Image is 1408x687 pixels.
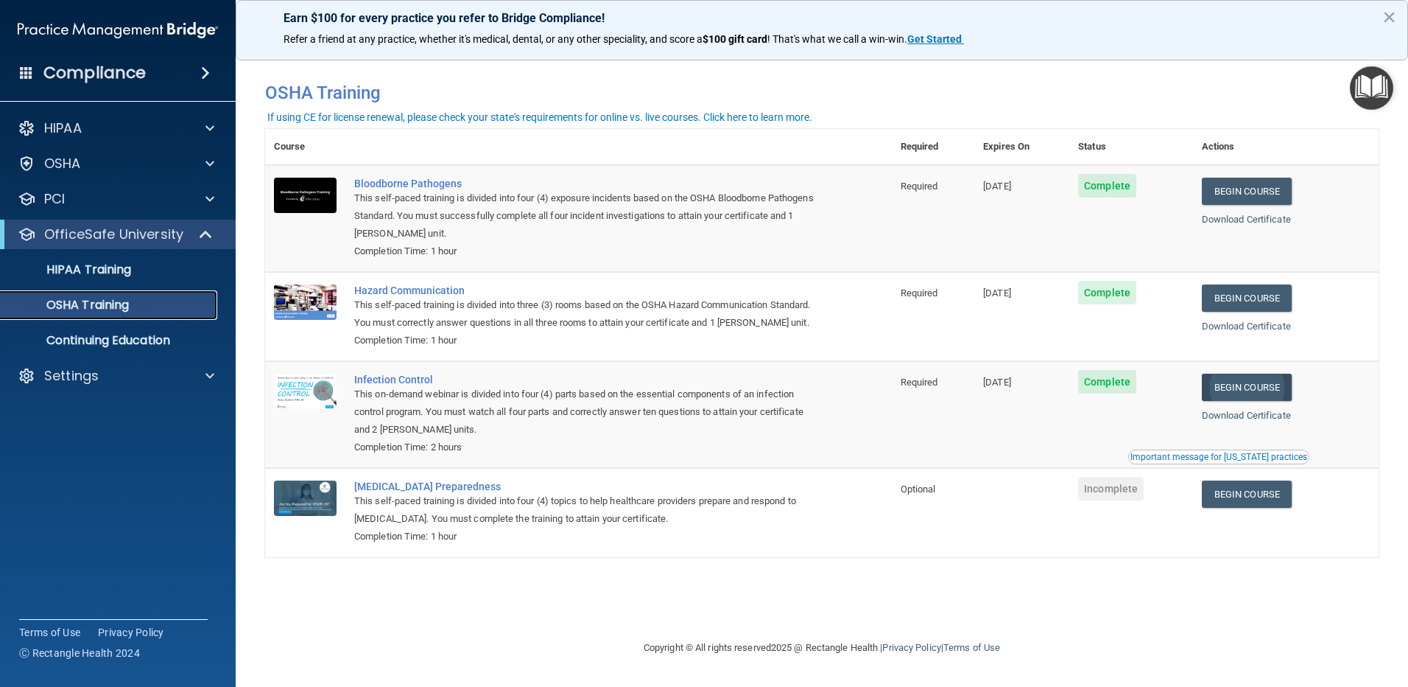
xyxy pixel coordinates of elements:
[1078,174,1136,198] span: Complete
[354,386,818,439] div: This on-demand webinar is divided into four (4) parts based on the essential components of an inf...
[974,129,1069,165] th: Expires On
[1193,129,1379,165] th: Actions
[943,642,1000,653] a: Terms of Use
[553,624,1091,672] div: Copyright © All rights reserved 2025 @ Rectangle Health | |
[18,155,214,172] a: OSHA
[43,63,146,83] h4: Compliance
[983,181,1011,192] span: [DATE]
[1350,66,1393,110] button: Open Resource Center
[907,33,964,45] a: Get Started
[901,181,938,192] span: Required
[18,190,214,208] a: PCI
[18,226,214,243] a: OfficeSafe University
[1202,178,1292,205] a: Begin Course
[19,646,140,660] span: Ⓒ Rectangle Health 2024
[703,33,767,45] strong: $100 gift card
[1202,481,1292,508] a: Begin Course
[1202,410,1291,421] a: Download Certificate
[10,333,211,348] p: Continuing Education
[10,298,129,313] p: OSHA Training
[901,287,938,299] span: Required
[44,367,99,385] p: Settings
[1382,5,1396,29] button: Close
[354,481,818,492] a: [MEDICAL_DATA] Preparedness
[18,15,218,45] img: PMB logo
[983,377,1011,388] span: [DATE]
[267,112,812,122] div: If using CE for license renewal, please check your state's requirements for online vs. live cours...
[284,11,1360,25] p: Earn $100 for every practice you refer to Bridge Compliance!
[1202,374,1292,401] a: Begin Course
[1202,214,1291,225] a: Download Certificate
[18,367,214,385] a: Settings
[767,33,907,45] span: ! That's what we call a win-win.
[1202,321,1291,332] a: Download Certificate
[354,285,818,296] a: Hazard Communication
[901,377,938,388] span: Required
[354,374,818,386] a: Infection Control
[1128,450,1309,464] button: Read this if you are a dental practitioner in the state of CA
[265,129,345,165] th: Course
[354,332,818,349] div: Completion Time: 1 hour
[1078,281,1136,304] span: Complete
[44,119,82,137] p: HIPAA
[354,178,818,189] a: Bloodborne Pathogens
[354,189,818,243] div: This self-paced training is divided into four (4) exposure incidents based on the OSHA Bloodborne...
[354,528,818,545] div: Completion Time: 1 hour
[1078,477,1144,501] span: Incomplete
[265,83,1379,103] h4: OSHA Training
[1130,453,1307,461] div: Important message for [US_STATE] practices
[354,296,818,332] div: This self-paced training is divided into three (3) rooms based on the OSHA Hazard Communication S...
[1069,129,1193,165] th: Status
[44,190,65,208] p: PCI
[901,484,936,495] span: Optional
[18,119,214,137] a: HIPAA
[1202,285,1292,312] a: Begin Course
[882,642,940,653] a: Privacy Policy
[98,625,164,640] a: Privacy Policy
[44,226,183,243] p: OfficeSafe University
[354,439,818,456] div: Completion Time: 2 hours
[265,110,814,125] button: If using CE for license renewal, please check your state's requirements for online vs. live cours...
[1078,370,1136,394] span: Complete
[907,33,962,45] strong: Get Started
[284,33,703,45] span: Refer a friend at any practice, whether it's medical, dental, or any other speciality, and score a
[892,129,974,165] th: Required
[19,625,80,640] a: Terms of Use
[10,262,131,277] p: HIPAA Training
[354,243,818,260] div: Completion Time: 1 hour
[44,155,81,172] p: OSHA
[354,492,818,528] div: This self-paced training is divided into four (4) topics to help healthcare providers prepare and...
[983,287,1011,299] span: [DATE]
